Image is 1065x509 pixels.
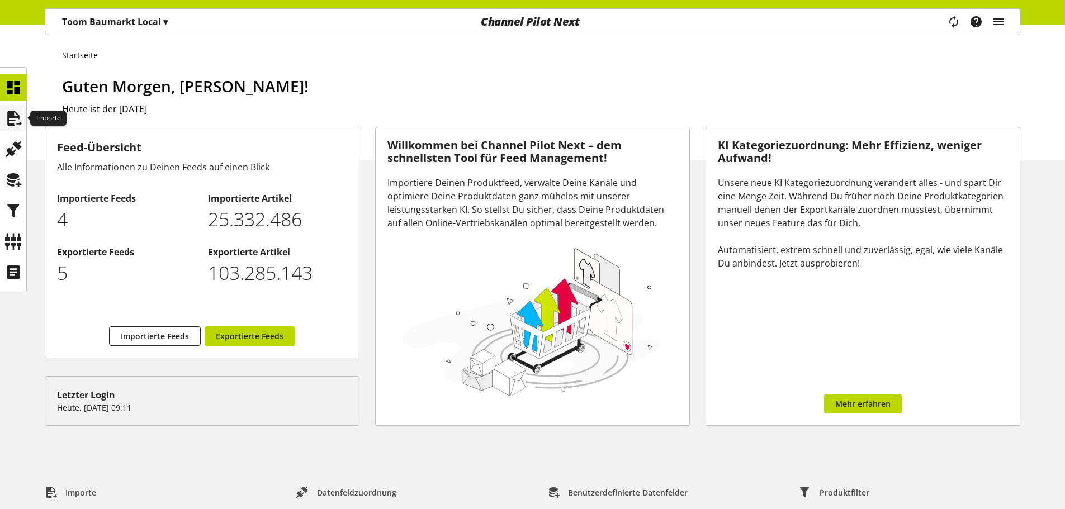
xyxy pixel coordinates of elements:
a: Produktfilter [790,482,878,502]
img: 78e1b9dcff1e8392d83655fcfc870417.svg [399,244,664,399]
span: Importe [65,487,96,498]
nav: main navigation [45,8,1020,35]
h2: Importierte Artikel [208,192,347,205]
a: Importierte Feeds [109,326,201,346]
a: Mehr erfahren [824,394,902,413]
p: 103285143 [208,259,347,287]
span: ▾ [163,16,168,28]
span: Datenfeldzuordnung [317,487,396,498]
span: Importierte Feeds [121,330,189,342]
p: 4 [57,205,196,234]
span: Guten Morgen, [PERSON_NAME]! [62,75,309,97]
p: 5 [57,259,196,287]
a: Datenfeldzuordnung [287,482,405,502]
a: Exportierte Feeds [205,326,295,346]
p: 25332486 [208,205,347,234]
div: Alle Informationen zu Deinen Feeds auf einen Blick [57,160,347,174]
span: Produktfilter [820,487,869,498]
p: Toom Baumarkt Local [62,15,168,28]
p: Heute, [DATE] 09:11 [57,402,347,413]
h2: Heute ist der [DATE] [62,102,1020,116]
div: Unsere neue KI Kategoriezuordnung verändert alles - und spart Dir eine Menge Zeit. Während Du frü... [718,176,1008,270]
h2: Exportierte Artikel [208,245,347,259]
h3: Willkommen bei Channel Pilot Next – dem schnellsten Tool für Feed Management! [387,139,678,164]
span: Mehr erfahren [835,398,891,410]
div: Letzter Login [57,388,347,402]
div: Importiere Deinen Produktfeed, verwalte Deine Kanäle und optimiere Deine Produktdaten ganz mühelo... [387,176,678,230]
a: Importe [36,482,105,502]
h2: Importierte Feeds [57,192,196,205]
h3: KI Kategoriezuordnung: Mehr Effizienz, weniger Aufwand! [718,139,1008,164]
div: Importe [30,111,67,126]
a: Benutzerdefinierte Datenfelder [538,482,697,502]
span: Benutzerdefinierte Datenfelder [568,487,688,498]
h3: Feed-Übersicht [57,139,347,156]
h2: Exportierte Feeds [57,245,196,259]
span: Exportierte Feeds [216,330,283,342]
